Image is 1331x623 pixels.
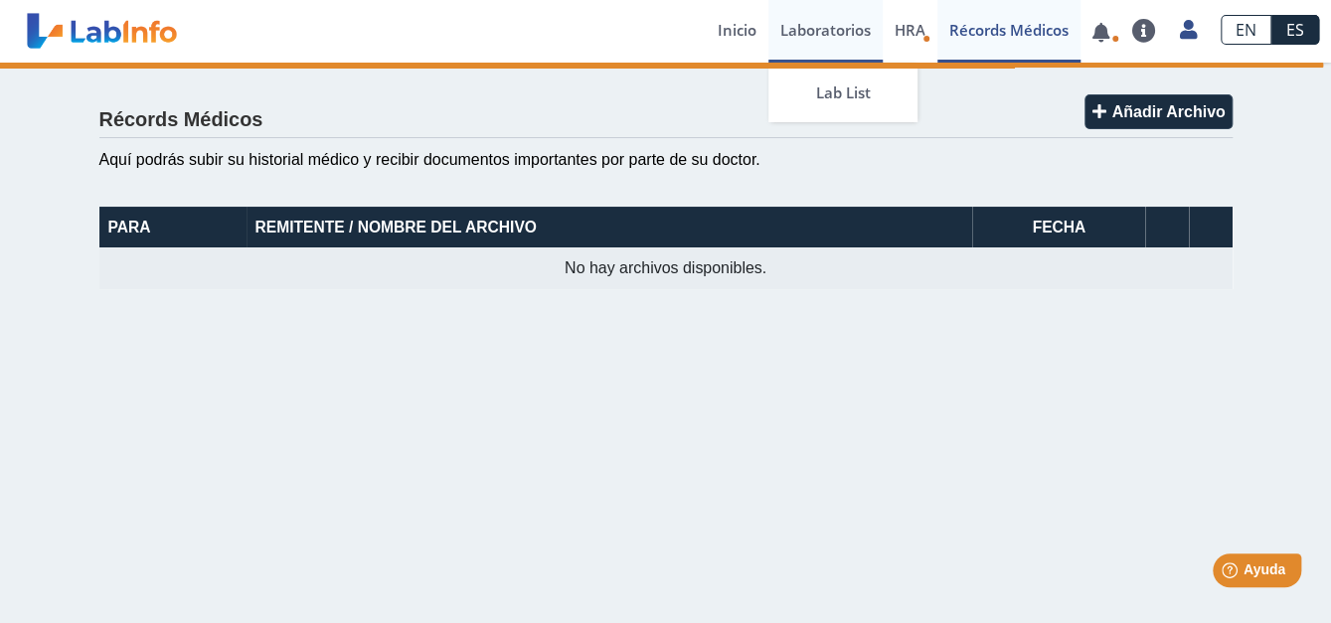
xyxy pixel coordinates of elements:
a: ES [1271,15,1319,45]
span: Añadir Archivo [1111,103,1225,120]
span: No hay archivos disponibles. [565,259,766,276]
button: Añadir Archivo [1084,94,1232,129]
h4: Récords Médicos [99,108,263,132]
th: Remitente / Nombre del Archivo [247,207,973,247]
span: Aquí podrás subir su historial médico y recibir documentos importantes por parte de su doctor. [99,151,760,168]
a: Lab List [768,63,917,122]
span: HRA [895,20,925,40]
iframe: Help widget launcher [1154,545,1309,601]
th: Fecha [972,207,1145,247]
th: Para [99,207,247,247]
a: EN [1221,15,1271,45]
